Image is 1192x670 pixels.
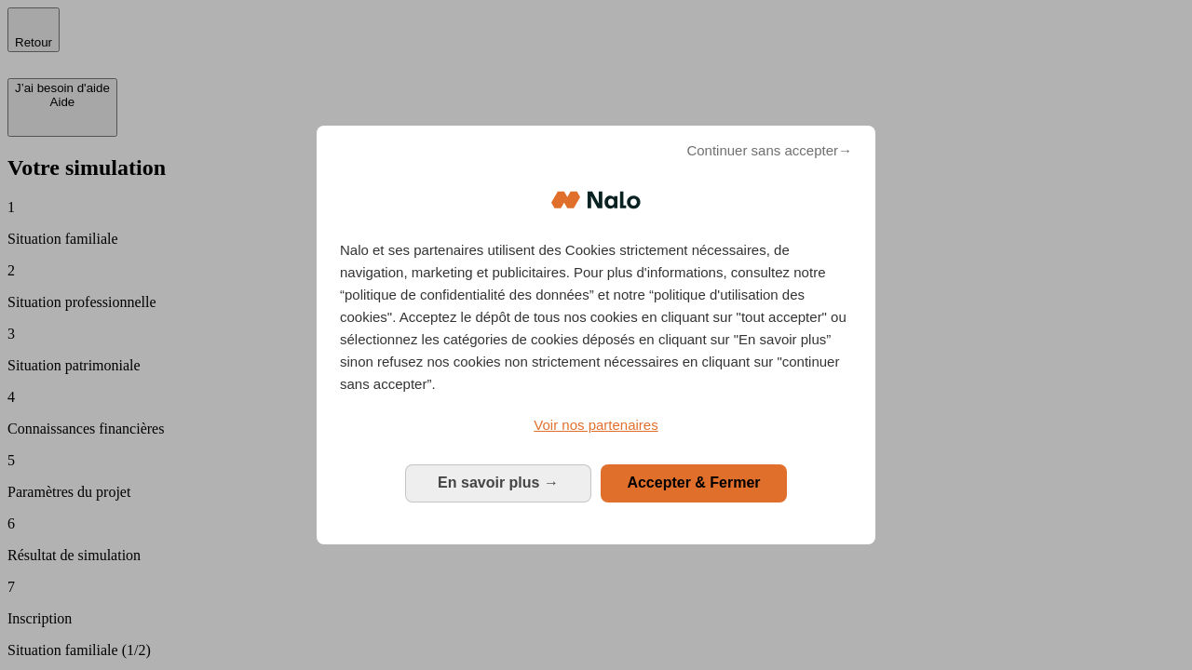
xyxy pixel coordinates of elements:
[627,475,760,490] span: Accepter & Fermer
[551,172,641,228] img: Logo
[340,239,852,395] p: Nalo et ses partenaires utilisent des Cookies strictement nécessaires, de navigation, marketing e...
[405,464,591,502] button: En savoir plus: Configurer vos consentements
[534,417,657,433] span: Voir nos partenaires
[340,414,852,436] a: Voir nos partenaires
[601,464,787,502] button: Accepter & Fermer: Accepter notre traitement des données et fermer
[438,475,559,490] span: En savoir plus →
[317,126,875,543] div: Bienvenue chez Nalo Gestion du consentement
[686,140,852,162] span: Continuer sans accepter→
